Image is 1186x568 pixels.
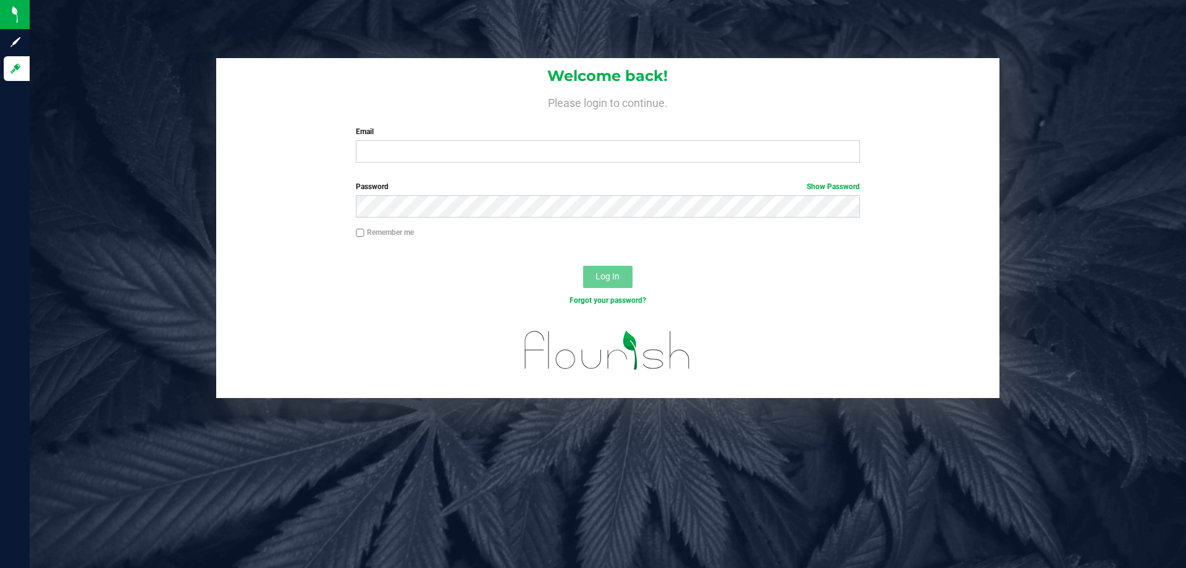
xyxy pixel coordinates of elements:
[216,68,999,84] h1: Welcome back!
[595,271,620,281] span: Log In
[356,227,414,238] label: Remember me
[510,319,705,382] img: flourish_logo.svg
[356,229,364,237] input: Remember me
[356,126,859,137] label: Email
[9,62,22,75] inline-svg: Log in
[807,182,860,191] a: Show Password
[356,182,389,191] span: Password
[9,36,22,48] inline-svg: Sign up
[583,266,633,288] button: Log In
[216,94,999,109] h4: Please login to continue.
[570,296,646,305] a: Forgot your password?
